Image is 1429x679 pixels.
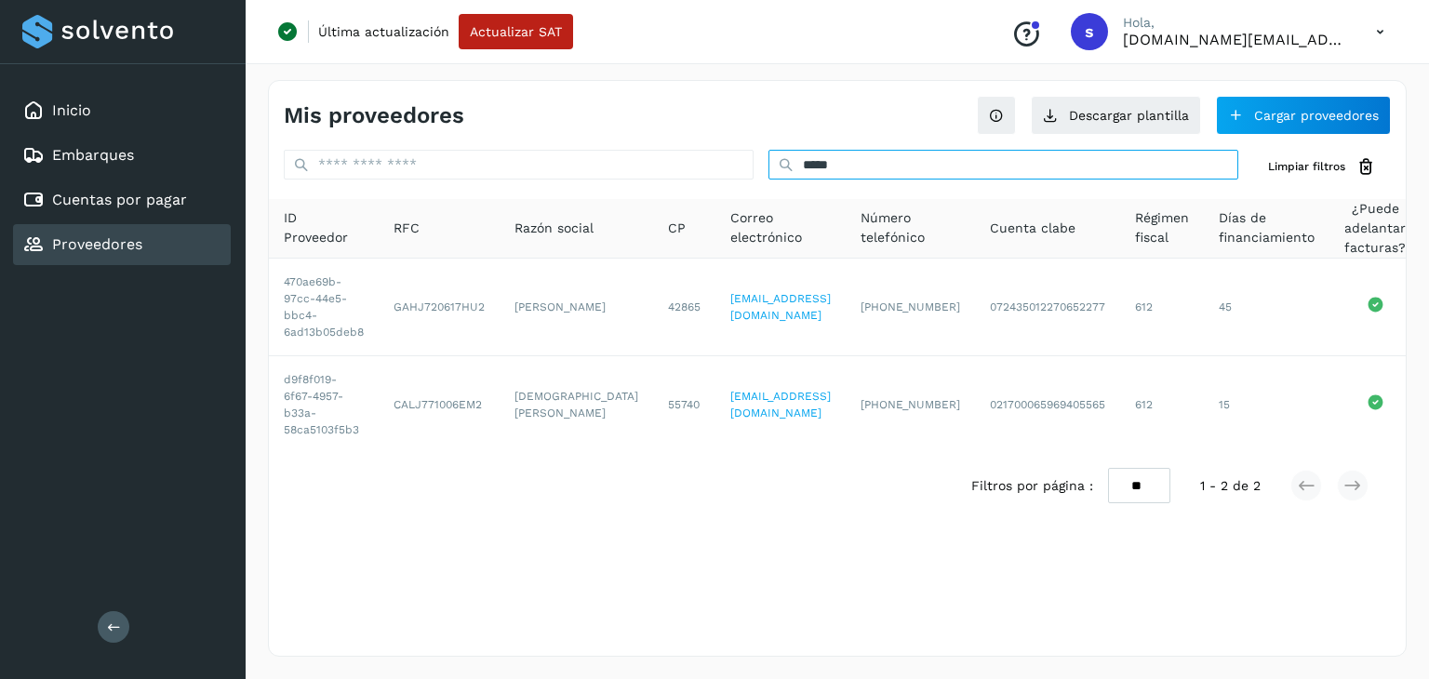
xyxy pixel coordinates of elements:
[394,219,420,238] span: RFC
[861,208,960,247] span: Número telefónico
[318,23,449,40] p: Última actualización
[990,219,1075,238] span: Cuenta clabe
[1253,150,1391,184] button: Limpiar filtros
[514,219,594,238] span: Razón social
[379,356,500,453] td: CALJ771006EM2
[861,398,960,411] span: [PHONE_NUMBER]
[52,235,142,253] a: Proveedores
[1200,476,1261,496] span: 1 - 2 de 2
[1344,199,1406,258] span: ¿Puede adelantar facturas?
[379,259,500,356] td: GAHJ720617HU2
[971,476,1093,496] span: Filtros por página :
[52,191,187,208] a: Cuentas por pagar
[284,102,464,129] h4: Mis proveedores
[653,356,715,453] td: 55740
[52,101,91,119] a: Inicio
[13,90,231,131] div: Inicio
[269,259,379,356] td: 470ae69b-97cc-44e5-bbc4-6ad13b05deb8
[269,356,379,453] td: d9f8f019-6f67-4957-b33a-58ca5103f5b3
[1219,208,1315,247] span: Días de financiamiento
[500,259,653,356] td: [PERSON_NAME]
[470,25,562,38] span: Actualizar SAT
[13,180,231,220] div: Cuentas por pagar
[1204,259,1329,356] td: 45
[975,356,1120,453] td: 021700065969405565
[52,146,134,164] a: Embarques
[730,208,831,247] span: Correo electrónico
[459,14,573,49] button: Actualizar SAT
[1031,96,1201,135] button: Descargar plantilla
[730,390,831,419] a: [EMAIL_ADDRESS][DOMAIN_NAME]
[668,219,686,238] span: CP
[284,208,364,247] span: ID Proveedor
[861,300,960,313] span: [PHONE_NUMBER]
[1268,158,1345,175] span: Limpiar filtros
[13,135,231,176] div: Embarques
[1135,208,1189,247] span: Régimen fiscal
[1123,31,1346,48] p: solvento.sl@segmail.co
[13,224,231,265] div: Proveedores
[1120,259,1204,356] td: 612
[1216,96,1391,135] button: Cargar proveedores
[730,292,831,322] a: [EMAIL_ADDRESS][DOMAIN_NAME]
[1120,356,1204,453] td: 612
[653,259,715,356] td: 42865
[1204,356,1329,453] td: 15
[975,259,1120,356] td: 072435012270652277
[500,356,653,453] td: [DEMOGRAPHIC_DATA][PERSON_NAME]
[1123,15,1346,31] p: Hola,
